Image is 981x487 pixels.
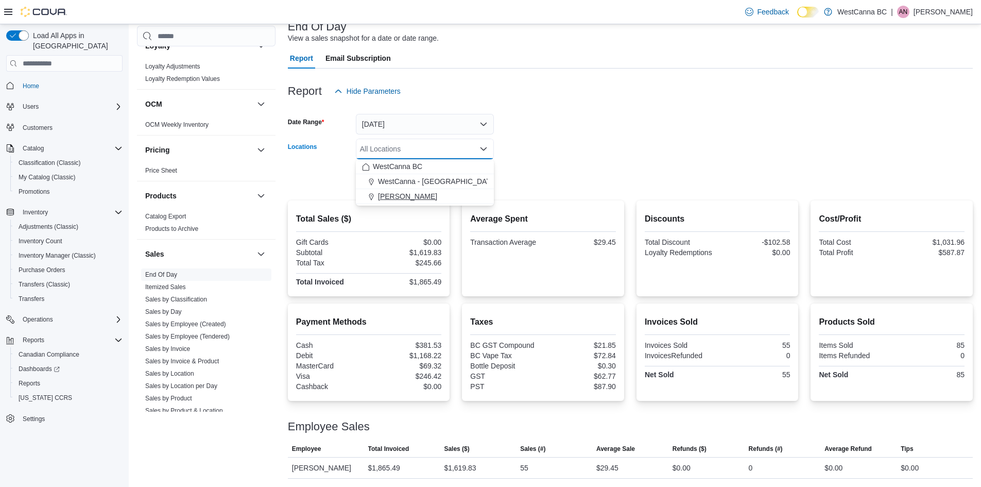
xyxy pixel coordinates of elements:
[894,248,965,257] div: $587.87
[145,145,253,155] button: Pricing
[23,144,44,153] span: Catalog
[21,7,67,17] img: Cova
[10,184,127,199] button: Promotions
[288,143,317,151] label: Locations
[470,351,541,360] div: BC Vape Tax
[19,313,57,326] button: Operations
[371,382,441,391] div: $0.00
[14,363,123,375] span: Dashboards
[19,121,123,134] span: Customers
[373,161,422,172] span: WestCanna BC
[296,341,367,349] div: Cash
[19,100,123,113] span: Users
[137,60,276,89] div: Loyalty
[10,220,127,234] button: Adjustments (Classic)
[145,249,253,259] button: Sales
[145,191,253,201] button: Products
[2,141,127,156] button: Catalog
[470,382,541,391] div: PST
[347,86,401,96] span: Hide Parameters
[545,351,616,360] div: $72.84
[145,249,164,259] h3: Sales
[145,212,186,221] span: Catalog Export
[296,259,367,267] div: Total Tax
[23,124,53,132] span: Customers
[19,412,123,425] span: Settings
[292,445,321,453] span: Employee
[145,121,209,128] a: OCM Weekly Inventory
[758,7,789,17] span: Feedback
[719,341,790,349] div: 55
[824,462,842,474] div: $0.00
[145,283,186,291] a: Itemized Sales
[819,351,889,360] div: Items Refunded
[749,445,783,453] span: Refunds (#)
[545,382,616,391] div: $87.90
[371,278,441,286] div: $1,865.49
[145,395,192,402] a: Sales by Product
[296,248,367,257] div: Subtotal
[545,238,616,246] div: $29.45
[288,458,364,478] div: [PERSON_NAME]
[371,372,441,380] div: $246.42
[296,382,367,391] div: Cashback
[894,371,965,379] div: 85
[255,144,267,156] button: Pricing
[19,379,40,388] span: Reports
[645,248,715,257] div: Loyalty Redemptions
[145,308,182,316] span: Sales by Day
[145,99,162,109] h3: OCM
[14,392,76,404] a: [US_STATE] CCRS
[19,100,43,113] button: Users
[520,462,528,474] div: 55
[14,377,123,390] span: Reports
[145,357,219,365] span: Sales by Invoice & Product
[14,264,123,276] span: Purchase Orders
[145,407,223,414] a: Sales by Product & Location
[19,80,43,92] a: Home
[19,413,49,425] a: Settings
[10,347,127,362] button: Canadian Compliance
[19,188,50,196] span: Promotions
[10,234,127,248] button: Inventory Count
[819,316,965,328] h2: Products Sold
[470,316,616,328] h2: Taxes
[255,98,267,110] button: OCM
[145,75,220,82] a: Loyalty Redemption Values
[19,159,81,167] span: Classification (Classic)
[288,21,347,33] h3: End Of Day
[296,238,367,246] div: Gift Cards
[14,235,66,247] a: Inventory Count
[371,238,441,246] div: $0.00
[19,173,76,181] span: My Catalog (Classic)
[819,341,889,349] div: Items Sold
[10,292,127,306] button: Transfers
[14,264,70,276] a: Purchase Orders
[14,249,123,262] span: Inventory Manager (Classic)
[19,266,65,274] span: Purchase Orders
[137,268,276,446] div: Sales
[296,351,367,360] div: Debit
[19,365,60,373] span: Dashboards
[894,341,965,349] div: 85
[14,157,123,169] span: Classification (Classic)
[145,370,194,377] a: Sales by Location
[288,85,322,97] h3: Report
[368,445,409,453] span: Total Invoiced
[145,166,177,175] span: Price Sheet
[378,176,497,187] span: WestCanna - [GEOGRAPHIC_DATA]
[14,221,123,233] span: Adjustments (Classic)
[356,189,494,204] button: [PERSON_NAME]
[290,48,313,69] span: Report
[645,351,715,360] div: InvoicesRefunded
[19,223,78,231] span: Adjustments (Classic)
[10,376,127,391] button: Reports
[645,371,674,379] strong: Net Sold
[14,377,44,390] a: Reports
[288,118,324,126] label: Date Range
[356,159,494,174] button: WestCanna BC
[797,7,819,18] input: Dark Mode
[14,363,64,375] a: Dashboards
[330,81,405,102] button: Hide Parameters
[255,190,267,202] button: Products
